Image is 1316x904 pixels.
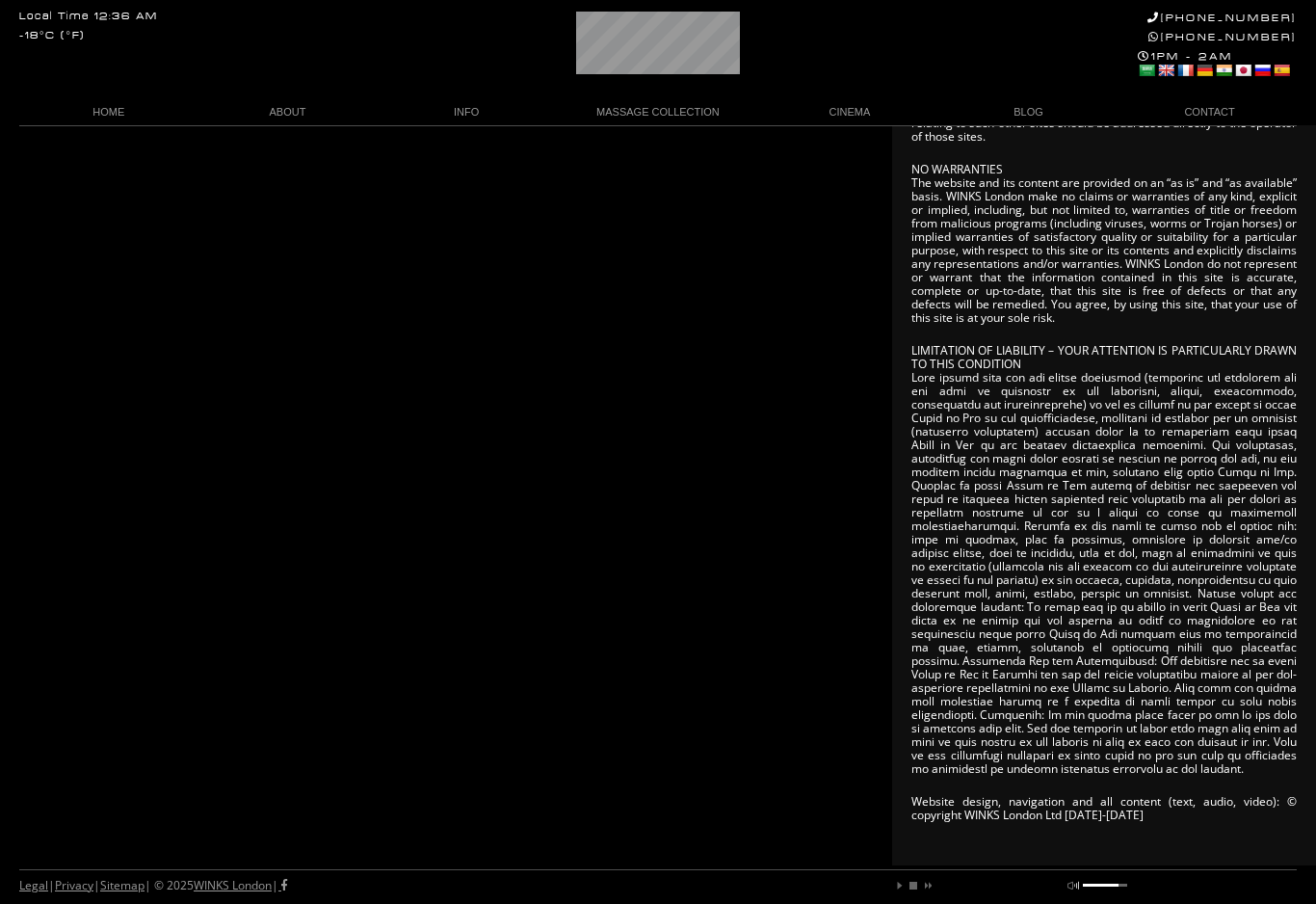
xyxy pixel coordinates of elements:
a: MASSAGE COLLECTION [556,99,760,125]
a: play [894,880,906,891]
p: LIMITATION OF LIABILITY – YOUR ATTENTION IS PARTICULARLY DRAWN TO THIS CONDITION Lore ipsumd sita... [911,344,1297,776]
a: INFO [377,99,556,125]
a: Sitemap [100,877,145,893]
a: CONTACT [1118,99,1297,125]
div: | | | © 2025 | [19,870,287,901]
a: ABOUT [198,99,378,125]
a: Arabic [1138,63,1155,78]
div: Local Time 12:36 AM [19,12,158,22]
a: mute [1067,880,1079,891]
a: Privacy [55,877,93,893]
a: English [1157,63,1174,78]
a: BLOG [939,99,1119,125]
a: HOME [19,99,198,125]
a: Spanish [1273,63,1290,78]
div: -18°C (°F) [19,31,85,41]
a: CINEMA [760,99,939,125]
a: next [921,880,933,891]
a: Japanese [1234,63,1251,78]
a: Legal [19,877,48,893]
p: NO WARRANTIES The website and its content are provided on an “as is” and “as available” basis. WI... [911,163,1297,325]
a: French [1176,63,1194,78]
p: Website design, navigation and all content (text, audio, video): © copyright WINKS London Ltd [DA... [911,795,1297,822]
a: German [1196,63,1213,78]
a: Russian [1253,63,1271,78]
a: stop [908,880,919,891]
div: 1PM - 2AM [1138,50,1297,81]
a: Hindi [1215,63,1232,78]
a: WINKS London [194,877,272,893]
a: [PHONE_NUMBER] [1148,31,1297,43]
a: [PHONE_NUMBER] [1147,12,1297,24]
